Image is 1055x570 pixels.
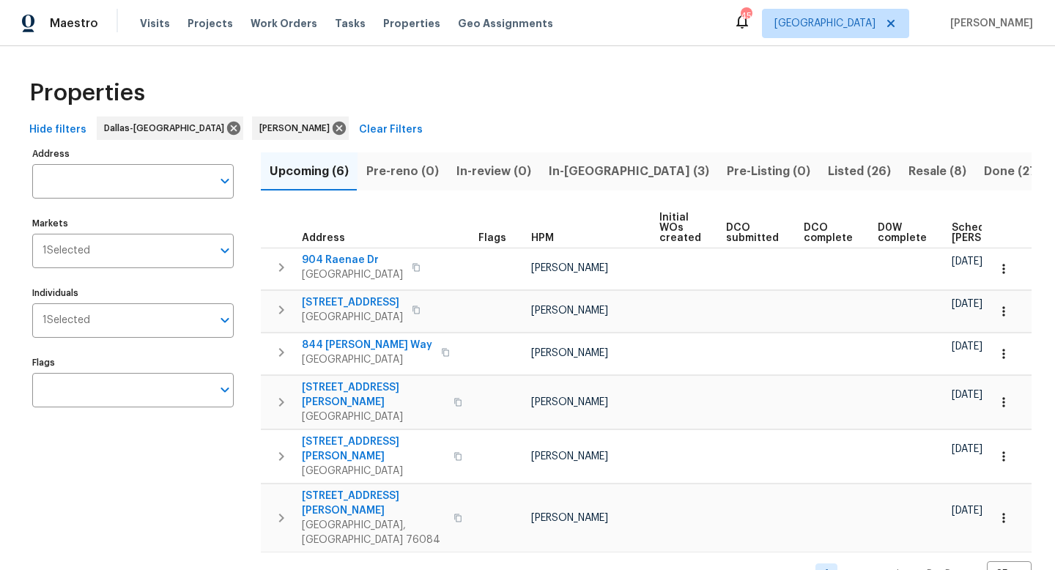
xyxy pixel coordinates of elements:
[302,253,403,267] span: 904 Raenae Dr
[29,121,86,139] span: Hide filters
[32,149,234,158] label: Address
[952,256,982,267] span: [DATE]
[97,116,243,140] div: Dallas-[GEOGRAPHIC_DATA]
[215,310,235,330] button: Open
[952,444,982,454] span: [DATE]
[359,121,423,139] span: Clear Filters
[302,352,432,367] span: [GEOGRAPHIC_DATA]
[302,410,445,424] span: [GEOGRAPHIC_DATA]
[335,18,366,29] span: Tasks
[952,299,982,309] span: [DATE]
[549,161,709,182] span: In-[GEOGRAPHIC_DATA] (3)
[259,121,336,136] span: [PERSON_NAME]
[302,267,403,282] span: [GEOGRAPHIC_DATA]
[727,161,810,182] span: Pre-Listing (0)
[741,9,751,23] div: 45
[952,506,982,516] span: [DATE]
[531,451,608,462] span: [PERSON_NAME]
[302,518,445,547] span: [GEOGRAPHIC_DATA], [GEOGRAPHIC_DATA] 76084
[215,380,235,400] button: Open
[32,358,234,367] label: Flags
[659,212,701,243] span: Initial WOs created
[478,233,506,243] span: Flags
[302,233,345,243] span: Address
[140,16,170,31] span: Visits
[952,390,982,400] span: [DATE]
[878,223,927,243] span: D0W complete
[804,223,853,243] span: DCO complete
[531,348,608,358] span: [PERSON_NAME]
[774,16,876,31] span: [GEOGRAPHIC_DATA]
[302,338,432,352] span: 844 [PERSON_NAME] Way
[366,161,439,182] span: Pre-reno (0)
[531,513,608,523] span: [PERSON_NAME]
[215,240,235,261] button: Open
[104,121,230,136] span: Dallas-[GEOGRAPHIC_DATA]
[828,161,891,182] span: Listed (26)
[32,289,234,297] label: Individuals
[302,310,403,325] span: [GEOGRAPHIC_DATA]
[270,161,349,182] span: Upcoming (6)
[23,116,92,144] button: Hide filters
[42,314,90,327] span: 1 Selected
[531,233,554,243] span: HPM
[302,380,445,410] span: [STREET_ADDRESS][PERSON_NAME]
[302,489,445,518] span: [STREET_ADDRESS][PERSON_NAME]
[353,116,429,144] button: Clear Filters
[50,16,98,31] span: Maestro
[952,341,982,352] span: [DATE]
[188,16,233,31] span: Projects
[952,223,1034,243] span: Scheduled [PERSON_NAME]
[531,306,608,316] span: [PERSON_NAME]
[458,16,553,31] span: Geo Assignments
[302,464,445,478] span: [GEOGRAPHIC_DATA]
[251,16,317,31] span: Work Orders
[383,16,440,31] span: Properties
[29,86,145,100] span: Properties
[252,116,349,140] div: [PERSON_NAME]
[302,295,403,310] span: [STREET_ADDRESS]
[531,263,608,273] span: [PERSON_NAME]
[908,161,966,182] span: Resale (8)
[215,171,235,191] button: Open
[531,397,608,407] span: [PERSON_NAME]
[302,434,445,464] span: [STREET_ADDRESS][PERSON_NAME]
[42,245,90,257] span: 1 Selected
[984,161,1046,182] span: Done (271)
[944,16,1033,31] span: [PERSON_NAME]
[726,223,779,243] span: DCO submitted
[32,219,234,228] label: Markets
[456,161,531,182] span: In-review (0)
